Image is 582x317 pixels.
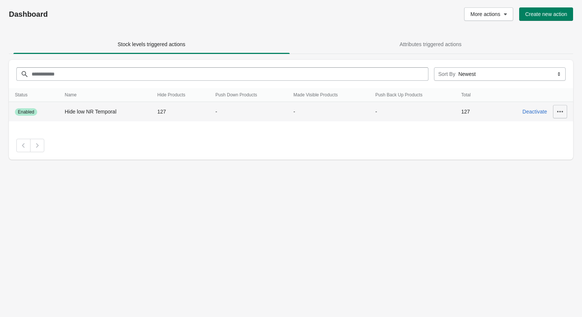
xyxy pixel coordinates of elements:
th: Push Back Up Products [369,88,455,102]
th: Name [59,88,151,102]
th: Push Down Products [209,88,287,102]
span: Enabled [18,109,34,115]
nav: Pagination [16,139,566,152]
span: Attributes triggered actions [399,41,462,47]
span: Create new action [525,11,567,17]
th: Made Visible Products [287,88,369,102]
button: More actions [464,7,513,21]
span: More actions [470,11,500,17]
span: Stock levels triggered actions [118,41,185,47]
td: 127 [455,102,486,122]
td: 127 [151,102,209,122]
button: Deactivate [520,105,550,118]
button: Create new action [519,7,573,21]
td: - [209,102,287,122]
th: Total [455,88,486,102]
th: Status [9,88,59,102]
td: - [369,102,455,122]
span: Deactivate [522,109,547,115]
h1: Dashboard [9,10,253,19]
td: - [287,102,369,122]
th: Hide Products [151,88,209,102]
span: Hide low NR Temporal [65,109,116,115]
